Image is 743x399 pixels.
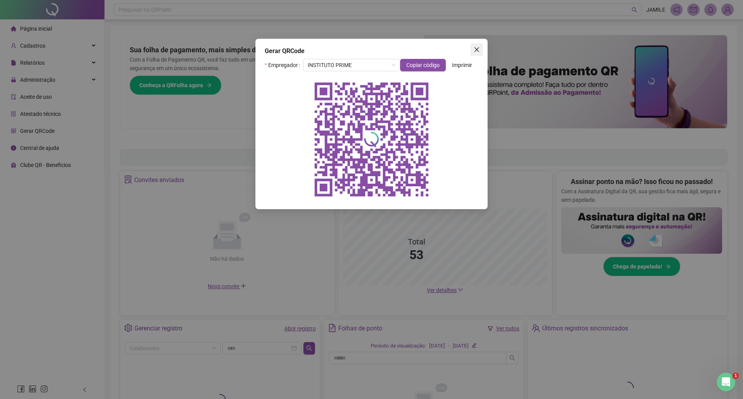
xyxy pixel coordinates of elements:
label: Empregador [265,59,303,71]
img: qrcode do empregador [310,77,433,201]
iframe: Intercom live chat [717,373,735,391]
button: Close [471,43,483,56]
button: Copiar código [400,59,446,71]
div: Gerar QRCode [265,46,478,56]
span: Imprimir [452,61,472,69]
button: Imprimir [446,59,478,71]
span: close [474,46,480,53]
span: 1 [733,373,739,379]
span: Copiar código [406,61,440,69]
span: INSTITUTO PRIME [308,59,395,71]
